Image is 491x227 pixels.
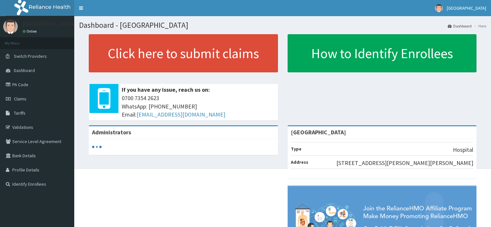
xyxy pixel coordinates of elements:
span: [GEOGRAPHIC_DATA] [447,5,486,11]
img: User Image [3,19,18,34]
a: How to Identify Enrollees [288,34,477,72]
strong: [GEOGRAPHIC_DATA] [291,129,346,136]
img: User Image [435,4,443,12]
p: [GEOGRAPHIC_DATA] [23,21,76,27]
h1: Dashboard - [GEOGRAPHIC_DATA] [79,21,486,29]
p: [STREET_ADDRESS][PERSON_NAME][PERSON_NAME] [336,159,473,167]
a: Online [23,29,38,34]
li: Here [472,23,486,29]
span: Dashboard [14,67,35,73]
span: 0700 7354 2623 WhatsApp: [PHONE_NUMBER] Email: [122,94,275,119]
b: Administrators [92,129,131,136]
b: If you have any issue, reach us on: [122,86,210,93]
span: Tariffs [14,110,26,116]
span: Claims [14,96,26,102]
a: Dashboard [448,23,472,29]
p: Hospital [453,146,473,154]
svg: audio-loading [92,142,102,152]
a: Click here to submit claims [89,34,278,72]
span: Switch Providers [14,53,47,59]
a: [EMAIL_ADDRESS][DOMAIN_NAME] [137,111,225,118]
b: Address [291,159,308,165]
b: Type [291,146,302,152]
